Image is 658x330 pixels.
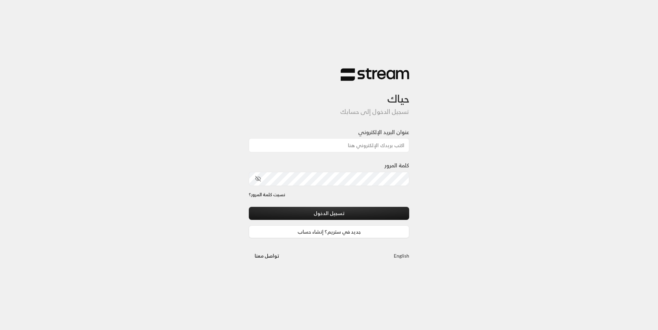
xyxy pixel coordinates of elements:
a: نسيت كلمة المرور؟ [249,191,285,198]
a: English [394,249,409,262]
img: Stream Logo [341,68,409,81]
button: toggle password visibility [252,173,264,185]
button: تسجيل الدخول [249,207,409,220]
label: عنوان البريد الإلكتروني [358,128,409,136]
h5: تسجيل الدخول إلى حسابك [249,108,409,116]
a: تواصل معنا [249,251,285,260]
input: اكتب بريدك الإلكتروني هنا [249,138,409,152]
a: جديد في ستريم؟ إنشاء حساب [249,225,409,238]
button: تواصل معنا [249,249,285,262]
h3: حياك [249,81,409,105]
label: كلمة المرور [385,161,409,169]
